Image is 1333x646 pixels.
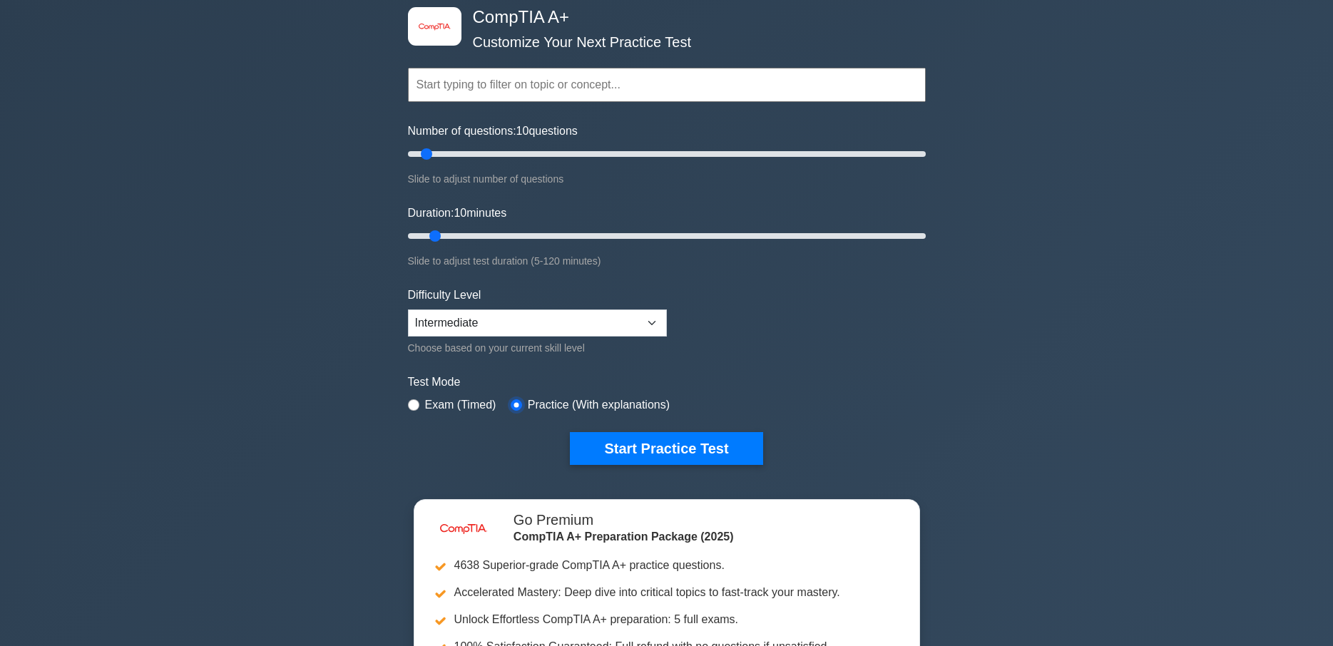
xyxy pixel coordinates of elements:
[408,170,926,188] div: Slide to adjust number of questions
[408,374,926,391] label: Test Mode
[425,396,496,414] label: Exam (Timed)
[528,396,670,414] label: Practice (With explanations)
[467,7,856,28] h4: CompTIA A+
[408,252,926,270] div: Slide to adjust test duration (5-120 minutes)
[408,123,578,140] label: Number of questions: questions
[408,68,926,102] input: Start typing to filter on topic or concept...
[408,339,667,357] div: Choose based on your current skill level
[516,125,529,137] span: 10
[454,207,466,219] span: 10
[408,287,481,304] label: Difficulty Level
[570,432,762,465] button: Start Practice Test
[408,205,507,222] label: Duration: minutes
